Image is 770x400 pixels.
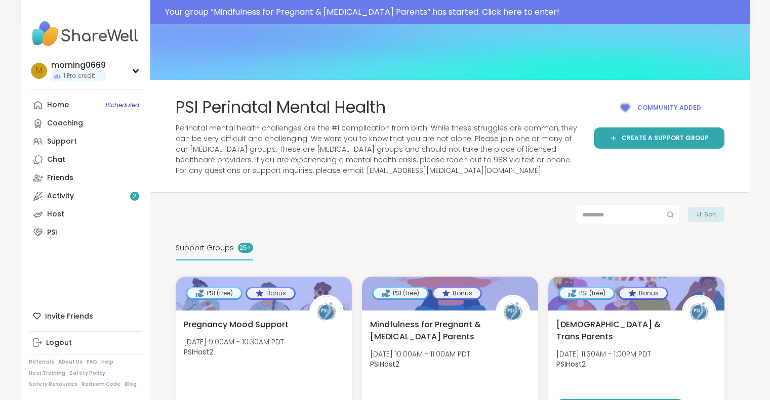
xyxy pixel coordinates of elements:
div: Your group “ Mindfulness for Pregnant & [MEDICAL_DATA] Parents ” has started. Click here to enter! [165,6,744,18]
div: Bonus [433,288,480,298]
a: Create a support group [594,127,724,149]
img: PSIHost2 [497,296,529,328]
b: PSIHost2 [184,347,213,357]
a: Activity2 [29,187,142,205]
div: Friends [47,173,73,183]
div: Host [47,209,64,219]
img: ShareWell Nav Logo [29,16,142,52]
a: Host Training [29,370,65,377]
a: Safety Resources [29,381,77,388]
div: Logout [46,338,72,348]
b: PSIHost2 [370,359,399,369]
span: [DEMOGRAPHIC_DATA] & Trans Parents [556,319,671,343]
span: Pregnancy Mood Support [184,319,289,331]
div: Chat [47,155,65,165]
span: Create a support group [622,134,709,143]
div: Activity [47,191,74,201]
div: PSI (free) [374,288,427,298]
a: Friends [29,169,142,187]
pre: + [247,243,251,252]
a: Support [29,132,142,151]
div: Home [47,100,69,110]
span: Sort [704,210,716,219]
a: Help [101,359,113,366]
a: About Us [58,359,83,366]
div: Support [47,137,77,147]
a: Coaching [29,114,142,132]
div: Invite Friends [29,307,142,325]
button: Community added [594,96,724,119]
a: Home1Scheduled [29,96,142,114]
img: Topic cover [150,24,750,80]
a: Logout [29,334,142,352]
div: PSI (free) [187,288,241,298]
img: PSIHost2 [311,296,342,328]
span: 1 Scheduled [105,101,139,109]
span: [DATE] 11:30AM - 1:00PM PDT [556,349,651,359]
a: Chat [29,151,142,169]
div: Bonus [620,288,667,298]
a: Redeem Code [82,381,120,388]
div: morning0669 [51,60,106,71]
span: Community added [637,103,701,112]
span: PSI Perinatal Mental Health [176,96,386,119]
span: Support Groups [176,243,234,253]
div: Bonus [247,288,294,298]
a: Host [29,205,142,224]
b: PSIHost2 [556,359,586,369]
span: m [35,64,43,77]
a: Blog [125,381,137,388]
span: [DATE] 9:00AM - 10:30AM PDT [184,337,284,347]
span: Perinatal mental health challenges are the #1 complication from birth. While these struggles are ... [176,123,582,176]
span: 2 [133,192,136,201]
div: PSI (free) [560,288,614,298]
span: 1 Pro credit [63,72,95,80]
span: Mindfulness for Pregnant & [MEDICAL_DATA] Parents [370,319,484,343]
a: Safety Policy [69,370,105,377]
a: FAQ [87,359,97,366]
span: [DATE] 10:00AM - 11:00AM PDT [370,349,470,359]
div: Coaching [47,118,83,128]
a: Referrals [29,359,54,366]
img: PSIHost2 [683,296,715,328]
a: PSI [29,224,142,242]
div: PSI [47,228,57,238]
div: 25 [238,243,253,253]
